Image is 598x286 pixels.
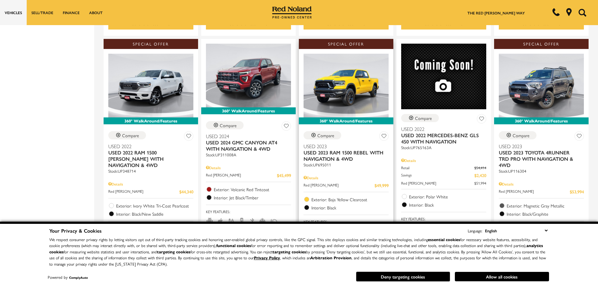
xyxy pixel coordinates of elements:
[401,172,474,179] span: Savings
[499,54,584,117] img: 2023 Toyota 4Runner TRD Pro
[499,143,584,168] a: Used 2023Used 2023 Toyota 4Runner TRD Pro With Navigation & 4WD
[499,149,579,168] span: Used 2023 Toyota 4Runner TRD Pro With Navigation & 4WD
[401,215,486,222] span: Key Features :
[108,188,193,195] a: Red [PERSON_NAME] $44,340
[474,180,486,186] span: $51,994
[206,121,244,129] button: Compare Vehicle
[272,249,306,255] strong: targeting cookies
[576,0,589,25] button: Open the search field
[304,182,374,189] span: Red [PERSON_NAME]
[499,181,584,187] div: Pricing Details - Used 2023 Toyota 4Runner TRD Pro With Navigation & 4WD
[401,165,486,170] a: Retail $54,414
[409,193,486,200] span: Exterior: Polar White
[401,44,486,109] img: 2022 Mercedes-Benz GLS GLS 450
[401,165,474,170] span: Retail
[220,122,237,128] div: Compare
[216,242,251,248] strong: functional cookies
[474,172,486,179] span: $2,420
[282,121,291,133] button: Save Vehicle
[401,126,486,145] a: Used 2022Used 2022 Mercedes-Benz GLS 450 With Navigation
[299,39,393,49] div: Special Offer
[214,194,291,201] span: Interior: Jet Black/Timber
[206,139,286,152] span: Used 2024 GMC Canyon AT4 With Navigation & 4WD
[206,165,291,170] div: Pricing Details - Used 2024 GMC Canyon AT4 With Navigation & 4WD
[310,255,352,261] strong: Arbitration Provision
[409,202,486,208] span: Interior: Black
[116,202,193,209] span: Exterior: Ivory White Tri-Coat Pearlcoat
[317,132,334,138] div: Compare
[272,6,312,19] img: Red Noland Pre-Owned
[206,172,277,179] span: Red [PERSON_NAME]
[374,182,389,189] span: $49,999
[507,211,584,217] span: Interior: Black/Graphite
[468,229,482,233] div: Language:
[272,8,312,15] a: Red Noland Pre-Owned
[499,143,579,149] span: Used 2023
[108,54,193,117] img: 2022 Ram 1500 Laramie Longhorn
[401,132,482,145] span: Used 2022 Mercedes-Benz GLS 450 With Navigation
[494,117,589,124] div: 360° WalkAround/Features
[304,162,389,168] div: Stock : UP695011
[356,272,450,282] button: Deny targeting cookies
[254,255,280,261] a: Privacy Policy
[574,131,584,143] button: Save Vehicle
[379,131,389,143] button: Save Vehicle
[227,218,235,224] span: Auto Climate Control
[401,180,474,186] span: Red [PERSON_NAME]
[507,202,584,209] span: Exterior: Magnetic Gray Metallic
[455,272,549,281] button: Allow all cookies
[401,126,482,132] span: Used 2022
[259,218,267,224] span: Cooled Seats
[277,172,291,179] span: $45,499
[217,218,224,224] span: Apple Car-Play
[206,152,291,158] div: Stock : UP311008A
[48,275,88,279] div: Powered by
[49,227,102,234] span: Your Privacy & Cookies
[499,131,536,139] button: Compare Vehicle
[184,131,193,143] button: Save Vehicle
[304,131,341,139] button: Compare Vehicle
[157,249,191,255] strong: targeting cookies
[304,143,384,149] span: Used 2023
[206,218,213,224] span: Android Auto
[108,181,193,187] div: Pricing Details - Used 2022 Ram 1500 Laramie Longhorn With Navigation & 4WD
[238,218,245,224] span: Backup Camera
[304,218,389,225] span: Key Features :
[104,117,198,124] div: 360° WalkAround/Features
[401,158,486,163] div: Pricing Details - Used 2022 Mercedes-Benz GLS 450 With Navigation
[401,114,439,122] button: Compare Vehicle
[214,186,291,192] span: Exterior: Volcanic Red Tintcoat
[499,188,570,195] span: Red [PERSON_NAME]
[108,149,189,168] span: Used 2022 Ram 1500 [PERSON_NAME] With Navigation & 4WD
[206,172,291,179] a: Red [PERSON_NAME] $45,499
[311,196,389,202] span: Exterior: Baja Yellow Clearcoat
[401,172,486,179] a: Savings $2,420
[428,236,460,242] strong: essential cookies
[474,165,486,170] del: $54,414
[477,114,486,126] button: Save Vehicle
[270,218,277,224] span: Fog Lights
[49,236,549,267] p: We respect consumer privacy rights by letting visitors opt out of third-party tracking cookies an...
[513,132,530,138] div: Compare
[401,180,486,186] a: Red [PERSON_NAME] $51,994
[108,131,146,139] button: Compare Vehicle
[108,168,193,174] div: Stock : UP348714
[304,54,389,117] img: 2023 Ram 1500 Rebel
[494,39,589,49] div: Special Offer
[206,208,291,215] span: Key Features :
[299,117,393,124] div: 360° WalkAround/Features
[415,115,432,121] div: Compare
[401,145,486,150] div: Stock : UP765163A
[311,204,389,211] span: Interior: Black
[201,107,296,114] div: 360° WalkAround/Features
[116,211,193,217] span: Interior: Black/New Saddle
[304,143,389,162] a: Used 2023Used 2023 Ram 1500 Rebel With Navigation & 4WD
[108,188,179,195] span: Red [PERSON_NAME]
[499,188,584,195] a: Red [PERSON_NAME] $53,994
[179,188,193,195] span: $44,340
[499,168,584,174] div: Stock : UP116304
[49,242,543,255] strong: analytics cookies
[304,182,389,189] a: Red [PERSON_NAME] $49,999
[69,275,88,280] a: ComplyAuto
